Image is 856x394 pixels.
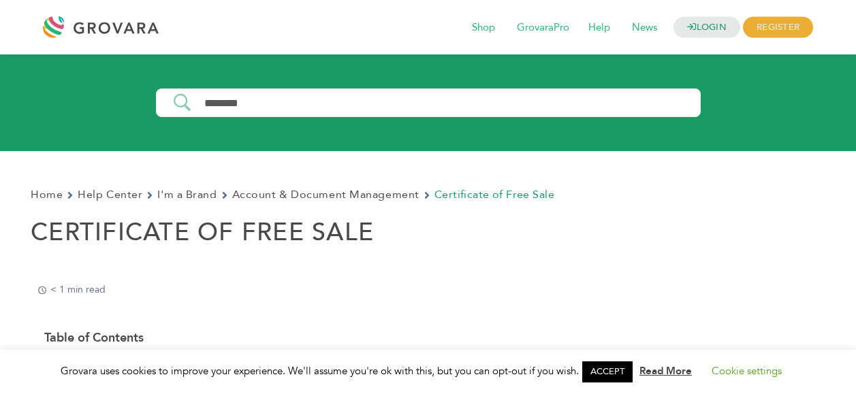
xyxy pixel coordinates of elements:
a: Help Center [78,186,142,204]
a: News [622,20,667,35]
a: GrovaraPro [507,20,579,35]
input: Search Input [194,97,697,109]
a: Shop [462,20,505,35]
span: Shop [462,15,505,41]
a: Account & Document Management [232,186,419,204]
a: Cookie settings [712,364,782,378]
span: GrovaraPro [507,15,579,41]
a: Help [579,20,620,35]
p: < 1 min read [37,284,106,295]
span: Certificate of Free Sale [434,186,554,204]
a: LOGIN [673,17,740,38]
a: I'm a Brand [157,186,217,204]
span: Grovara uses cookies to improve your experience. We'll assume you're ok with this, but you can op... [61,364,795,378]
span: REGISTER [743,17,813,38]
span: News [622,15,667,41]
a: ACCEPT [582,361,633,382]
span: Help [579,15,620,41]
a: Read More [639,364,692,378]
a: Home [31,186,63,204]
